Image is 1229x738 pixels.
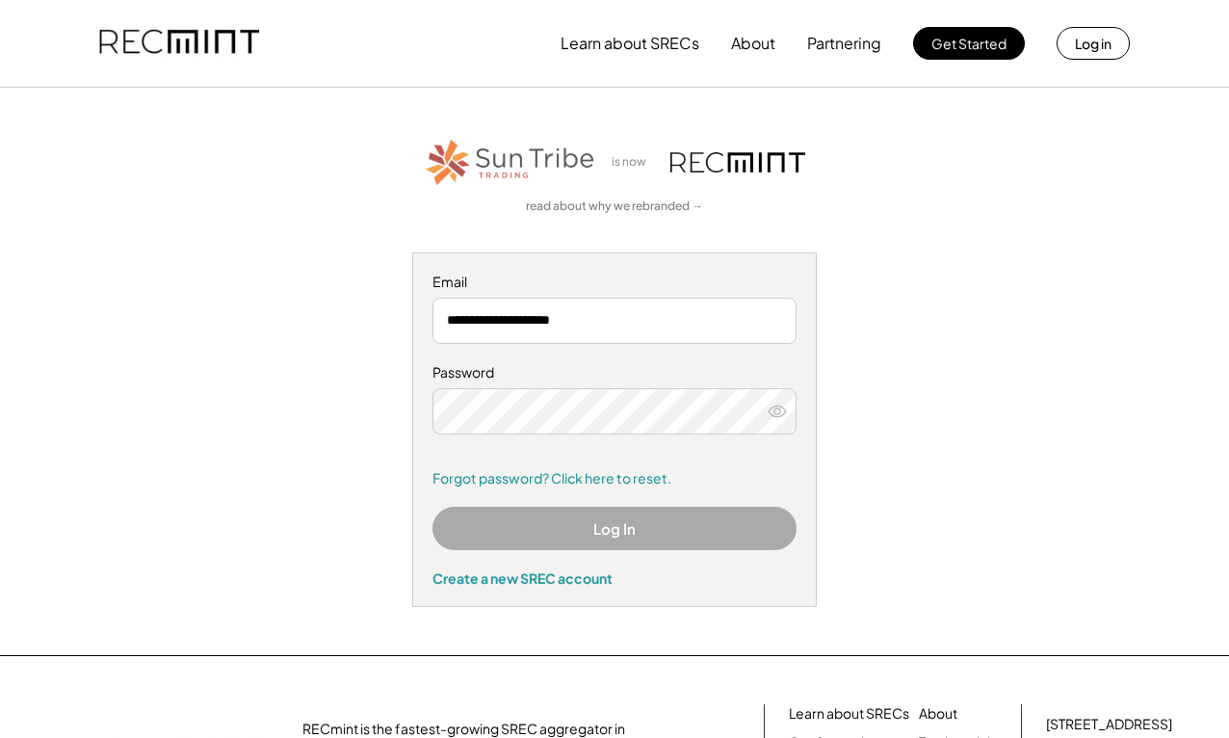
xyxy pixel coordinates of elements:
[919,704,957,724] a: About
[807,24,881,63] button: Partnering
[432,469,797,488] a: Forgot password? Click here to reset.
[432,507,797,550] button: Log In
[1046,715,1172,734] div: [STREET_ADDRESS]
[607,154,661,171] div: is now
[561,24,699,63] button: Learn about SRECs
[913,27,1025,60] button: Get Started
[789,704,909,724] a: Learn about SRECs
[526,198,703,215] a: read about why we rebranded →
[432,273,797,292] div: Email
[670,152,805,172] img: recmint-logotype%403x.png
[99,11,259,76] img: recmint-logotype%403x.png
[424,136,597,189] img: STT_Horizontal_Logo%2B-%2BColor.png
[731,24,775,63] button: About
[432,569,797,587] div: Create a new SREC account
[432,363,797,382] div: Password
[1057,27,1130,60] button: Log in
